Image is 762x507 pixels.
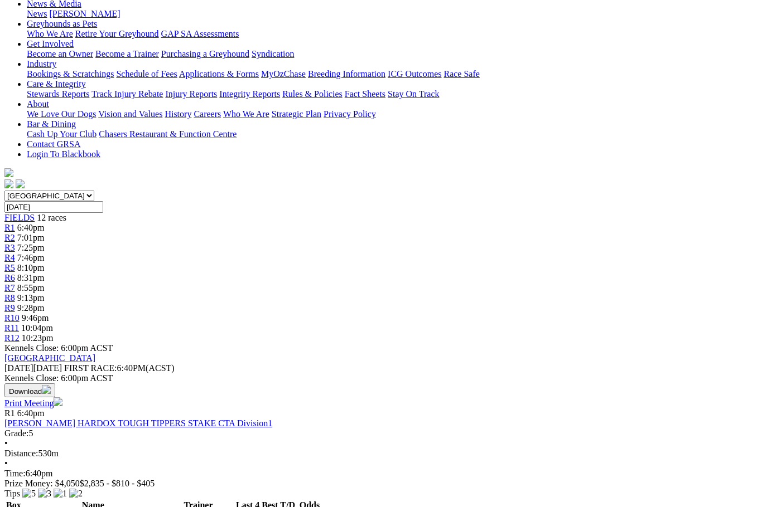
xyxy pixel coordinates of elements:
[4,428,758,438] div: 5
[17,408,45,418] span: 6:40pm
[4,243,15,252] a: R3
[165,109,191,119] a: History
[22,333,54,343] span: 10:23pm
[27,59,56,69] a: Industry
[27,129,97,139] a: Cash Up Your Club
[27,69,114,79] a: Bookings & Scratchings
[27,29,73,38] a: Who We Are
[4,469,26,478] span: Time:
[17,253,45,262] span: 7:46pm
[17,243,45,252] span: 7:25pm
[4,179,13,188] img: facebook.svg
[80,479,155,488] span: $2,835 - $810 - $405
[4,489,20,498] span: Tips
[91,89,163,99] a: Track Injury Rebate
[116,69,177,79] a: Schedule of Fees
[37,213,66,222] span: 12 races
[64,363,175,373] span: 6:40PM(ACST)
[22,313,49,323] span: 9:46pm
[4,343,113,353] span: Kennels Close: 6:00pm ACST
[27,49,758,59] div: Get Involved
[75,29,159,38] a: Retire Your Greyhound
[98,109,162,119] a: Vision and Values
[17,293,45,303] span: 9:13pm
[27,69,758,79] div: Industry
[17,263,45,272] span: 8:10pm
[4,303,15,313] a: R9
[4,313,20,323] a: R10
[99,129,237,139] a: Chasers Restaurant & Function Centre
[4,223,15,232] span: R1
[17,223,45,232] span: 6:40pm
[4,459,8,468] span: •
[27,9,758,19] div: News & Media
[194,109,221,119] a: Careers
[27,109,758,119] div: About
[16,179,25,188] img: twitter.svg
[4,398,62,408] a: Print Meeting
[27,149,100,159] a: Login To Blackbook
[443,69,479,79] a: Race Safe
[4,273,15,282] span: R6
[4,418,272,428] a: [PERSON_NAME] HARDOX TOUGH TIPPERS STAKE CTA Division1
[4,448,38,458] span: Distance:
[179,69,259,79] a: Applications & Forms
[4,469,758,479] div: 6:40pm
[161,49,249,58] a: Purchasing a Greyhound
[388,69,441,79] a: ICG Outcomes
[27,49,93,58] a: Become an Owner
[4,448,758,459] div: 530m
[42,385,51,394] img: download.svg
[223,109,269,119] a: Who We Are
[27,139,80,149] a: Contact GRSA
[272,109,321,119] a: Strategic Plan
[252,49,294,58] a: Syndication
[17,303,45,313] span: 9:28pm
[27,29,758,39] div: Greyhounds as Pets
[219,89,280,99] a: Integrity Reports
[345,89,385,99] a: Fact Sheets
[17,233,45,242] span: 7:01pm
[54,489,67,499] img: 1
[17,283,45,292] span: 8:55pm
[49,9,120,18] a: [PERSON_NAME]
[4,383,55,397] button: Download
[4,263,15,272] a: R5
[27,109,96,119] a: We Love Our Dogs
[54,397,62,406] img: printer.svg
[4,363,33,373] span: [DATE]
[4,479,758,489] div: Prize Money: $4,050
[27,89,758,99] div: Care & Integrity
[4,293,15,303] a: R8
[4,283,15,292] a: R7
[4,201,103,213] input: Select date
[38,489,51,499] img: 3
[27,99,49,109] a: About
[95,49,159,58] a: Become a Trainer
[4,373,758,383] div: Kennels Close: 6:00pm ACST
[308,69,385,79] a: Breeding Information
[64,363,117,373] span: FIRST RACE:
[4,323,19,333] a: R11
[4,333,20,343] a: R12
[27,119,76,129] a: Bar & Dining
[27,79,86,89] a: Care & Integrity
[4,233,15,242] a: R2
[4,428,29,438] span: Grade:
[388,89,439,99] a: Stay On Track
[4,213,35,222] a: FIELDS
[21,323,53,333] span: 10:04pm
[4,408,15,418] span: R1
[324,109,376,119] a: Privacy Policy
[261,69,306,79] a: MyOzChase
[4,253,15,262] a: R4
[4,438,8,448] span: •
